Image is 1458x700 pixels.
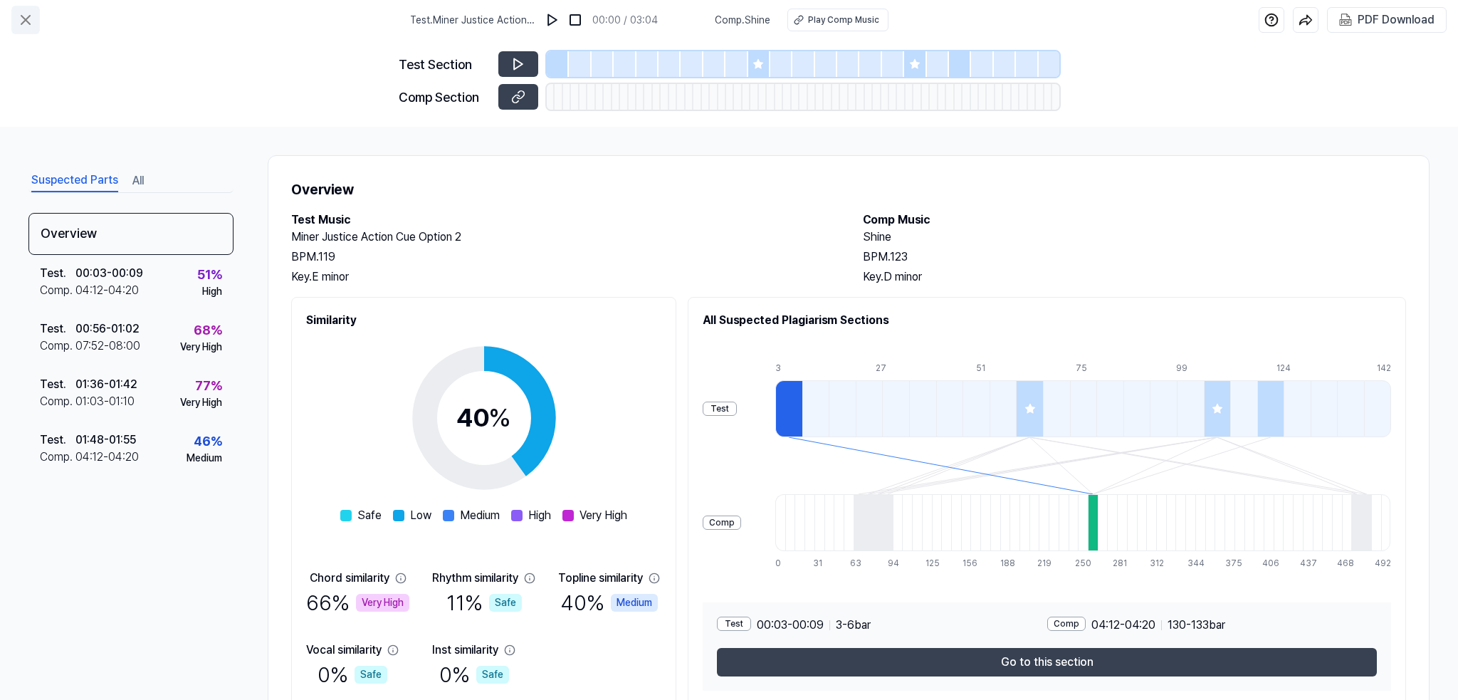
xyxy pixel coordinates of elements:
[1264,13,1279,27] img: help
[963,557,972,570] div: 156
[1337,557,1347,570] div: 468
[306,312,661,329] h2: Similarity
[703,402,737,416] div: Test
[432,642,498,659] div: Inst similarity
[1276,362,1304,375] div: 124
[1336,8,1437,32] button: PDF Download
[180,395,222,410] div: Very High
[194,320,222,340] div: 68 %
[1187,557,1197,570] div: 344
[1339,14,1352,26] img: PDF Download
[356,594,409,612] div: Very High
[40,282,75,299] div: Comp .
[1075,557,1085,570] div: 250
[456,399,511,437] div: 40
[1168,617,1225,634] span: 130 - 133 bar
[1375,557,1391,570] div: 492
[75,393,135,410] div: 01:03 - 01:10
[40,265,75,282] div: Test .
[611,594,658,612] div: Medium
[306,642,382,659] div: Vocal similarity
[717,648,1377,677] button: Go to this section
[1150,557,1160,570] div: 312
[40,393,75,410] div: Comp .
[195,376,222,395] div: 77 %
[558,570,643,587] div: Topline similarity
[40,320,75,338] div: Test .
[528,507,551,524] span: High
[775,362,802,375] div: 3
[28,213,234,255] div: Overview
[31,169,118,192] button: Suspected Parts
[715,13,770,28] span: Comp . Shine
[291,268,834,286] div: Key. E minor
[850,557,860,570] div: 63
[1037,557,1047,570] div: 219
[194,432,222,451] div: 46 %
[75,376,137,393] div: 01:36 - 01:42
[757,617,824,634] span: 00:03 - 00:09
[976,362,1003,375] div: 51
[291,249,834,266] div: BPM. 119
[446,587,522,619] div: 11 %
[75,320,140,338] div: 00:56 - 01:02
[432,570,518,587] div: Rhythm similarity
[1262,557,1272,570] div: 406
[717,617,751,631] div: Test
[863,211,1406,229] h2: Comp Music
[180,340,222,355] div: Very High
[703,312,1391,329] h2: All Suspected Plagiarism Sections
[568,13,582,27] img: stop
[1225,557,1235,570] div: 375
[888,557,898,570] div: 94
[1300,557,1310,570] div: 437
[1176,362,1203,375] div: 99
[1091,617,1155,634] span: 04:12 - 04:20
[40,338,75,355] div: Comp .
[488,402,511,433] span: %
[560,587,658,619] div: 40 %
[876,362,903,375] div: 27
[40,376,75,393] div: Test .
[592,13,658,28] div: 00:00 / 03:04
[787,9,888,31] button: Play Comp Music
[863,268,1406,286] div: Key. D minor
[410,13,535,28] span: Test . Miner Justice Action Cue Option 2
[399,55,490,74] div: Test Section
[132,169,144,192] button: All
[75,338,140,355] div: 07:52 - 08:00
[306,587,409,619] div: 66 %
[775,557,785,570] div: 0
[197,265,222,284] div: 51 %
[187,451,222,466] div: Medium
[489,594,522,612] div: Safe
[75,432,136,449] div: 01:48 - 01:55
[836,617,871,634] span: 3 - 6 bar
[863,229,1406,246] h2: Shine
[439,659,509,691] div: 0 %
[291,229,834,246] h2: Miner Justice Action Cue Option 2
[925,557,935,570] div: 125
[318,659,387,691] div: 0 %
[863,249,1406,266] div: BPM. 123
[40,432,75,449] div: Test .
[357,507,382,524] span: Safe
[291,211,834,229] h2: Test Music
[1358,11,1435,29] div: PDF Download
[1076,362,1103,375] div: 75
[476,666,509,684] div: Safe
[545,13,560,27] img: play
[310,570,389,587] div: Chord similarity
[355,666,387,684] div: Safe
[703,516,741,530] div: Comp
[813,557,823,570] div: 31
[460,507,500,524] span: Medium
[579,507,627,524] span: Very High
[75,265,143,282] div: 00:03 - 00:09
[399,88,490,107] div: Comp Section
[202,284,222,299] div: High
[40,449,75,466] div: Comp .
[1047,617,1086,631] div: Comp
[1113,557,1123,570] div: 281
